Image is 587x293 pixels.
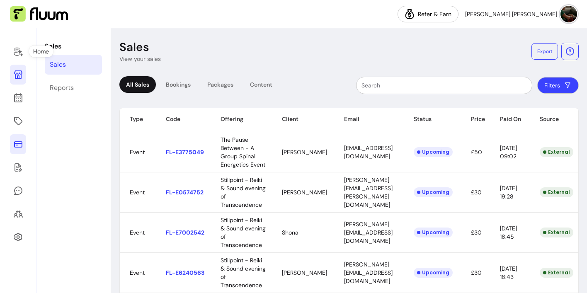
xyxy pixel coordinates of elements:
[461,108,490,130] th: Price
[560,6,577,22] img: avatar
[540,147,573,157] div: External
[282,229,298,236] span: Shona
[130,189,145,196] span: Event
[166,228,206,237] p: FL-E7002542
[221,136,265,168] span: The Pause Between - A Group Spinal Energetics Event
[361,81,527,90] input: Search
[10,204,26,224] a: Clients
[537,77,579,94] button: Filters
[490,108,530,130] th: Paid On
[50,60,66,70] div: Sales
[540,187,573,197] div: External
[120,108,156,130] th: Type
[282,269,327,276] span: [PERSON_NAME]
[282,148,327,156] span: [PERSON_NAME]
[414,228,453,237] div: Upcoming
[45,55,102,75] a: Sales
[471,189,482,196] span: £30
[282,189,327,196] span: [PERSON_NAME]
[45,41,102,51] p: Sales
[166,148,206,156] p: FL-E3775049
[10,65,26,85] a: Storefront
[10,157,26,177] a: Forms
[221,216,266,249] span: Stillpoint - Reiki & Sound evening of Transcendence
[540,228,573,237] div: External
[414,268,453,278] div: Upcoming
[119,55,161,63] p: View your sales
[10,134,26,154] a: Sales
[471,269,482,276] span: £30
[156,108,211,130] th: Code
[10,6,68,22] img: Fluum Logo
[500,225,517,240] span: [DATE] 18:45
[221,176,266,208] span: Stillpoint - Reiki & Sound evening of Transcendence
[272,108,334,130] th: Client
[10,181,26,201] a: My Messages
[211,108,272,130] th: Offering
[166,269,206,277] p: FL-E6240563
[119,40,149,55] p: Sales
[465,6,577,22] button: avatar[PERSON_NAME] [PERSON_NAME]
[159,76,197,93] div: Bookings
[334,108,404,130] th: Email
[471,229,482,236] span: £30
[166,188,206,196] p: FL-E0574752
[119,76,156,93] div: All Sales
[471,148,482,156] span: £50
[500,265,517,281] span: [DATE] 18:43
[531,43,558,60] button: Export
[414,187,453,197] div: Upcoming
[10,227,26,247] a: Settings
[10,41,26,61] a: Home
[10,88,26,108] a: Calendar
[130,269,145,276] span: Event
[414,147,453,157] div: Upcoming
[500,144,517,160] span: [DATE] 09:02
[398,6,458,22] a: Refer & Earn
[530,108,578,130] th: Source
[50,83,74,93] div: Reports
[344,176,393,208] span: [PERSON_NAME][EMAIL_ADDRESS][PERSON_NAME][DOMAIN_NAME]
[45,78,102,98] a: Reports
[201,76,240,93] div: Packages
[29,46,53,57] div: Home
[221,257,266,289] span: Stillpoint - Reiki & Sound evening of Transcendence
[344,261,393,285] span: [PERSON_NAME][EMAIL_ADDRESS][DOMAIN_NAME]
[540,268,573,278] div: External
[10,111,26,131] a: Offerings
[130,148,145,156] span: Event
[344,144,393,160] span: [EMAIL_ADDRESS][DOMAIN_NAME]
[344,220,393,245] span: [PERSON_NAME][EMAIL_ADDRESS][DOMAIN_NAME]
[465,10,557,18] span: [PERSON_NAME] [PERSON_NAME]
[243,76,279,93] div: Content
[500,184,517,200] span: [DATE] 19:28
[130,229,145,236] span: Event
[404,108,461,130] th: Status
